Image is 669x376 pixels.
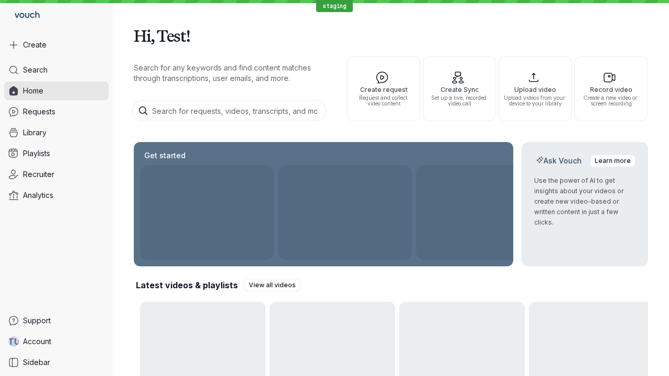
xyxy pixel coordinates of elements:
span: Request and collect video content [352,95,416,107]
h1: Hi, Test! [134,21,648,50]
a: Requests [4,102,109,121]
a: Home [4,81,109,100]
span: U [14,336,20,347]
p: Search for any keywords and find content matches through transcriptions, user emails, and more. [134,63,328,84]
h2: Latest videos & playlists [136,279,238,291]
button: Record videoCreate a new video or screen recording [574,56,648,121]
a: Analytics [4,186,109,205]
span: Upload video [503,86,567,93]
span: Upload videos from your device to your library [503,95,567,107]
span: Create request [352,86,416,93]
span: Analytics [23,190,53,201]
span: Create [23,40,47,50]
input: Search for requests, videos, transcripts, and more... [132,100,326,121]
button: Create [4,36,109,54]
span: Create Sync [428,86,491,93]
a: Library [4,123,109,142]
a: TUAccount [4,332,109,351]
a: Learn more [590,155,636,167]
p: Use the power of AI to get insights about your videos or create new video-based or written conten... [534,175,636,228]
span: Requests [23,107,55,117]
button: Create requestRequest and collect video content [347,56,420,121]
span: T [8,336,14,347]
span: Recruiter [23,169,54,180]
a: Go to homepage [4,4,44,27]
span: View all videos [249,280,296,290]
h2: Get started [142,150,188,161]
span: Support [23,315,51,326]
span: Record video [579,86,643,93]
a: Search [4,61,109,79]
button: Upload videoUpload videos from your device to your library [499,56,572,121]
span: Home [23,86,43,96]
span: Create a new video or screen recording [579,95,643,107]
span: Library [23,127,47,138]
span: Account [23,336,51,347]
a: Playlists [4,144,109,163]
a: Sidebar [4,353,109,372]
span: Learn more [595,156,631,166]
a: Support [4,311,109,330]
span: Set up a live, recorded video call [428,95,491,107]
h2: Ask Vouch [534,156,584,166]
span: Sidebar [23,357,50,368]
span: Search [23,65,48,75]
a: Recruiter [4,165,109,184]
span: Playlists [23,148,50,159]
a: View all videos [244,279,301,291]
button: Create SyncSet up a live, recorded video call [423,56,496,121]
